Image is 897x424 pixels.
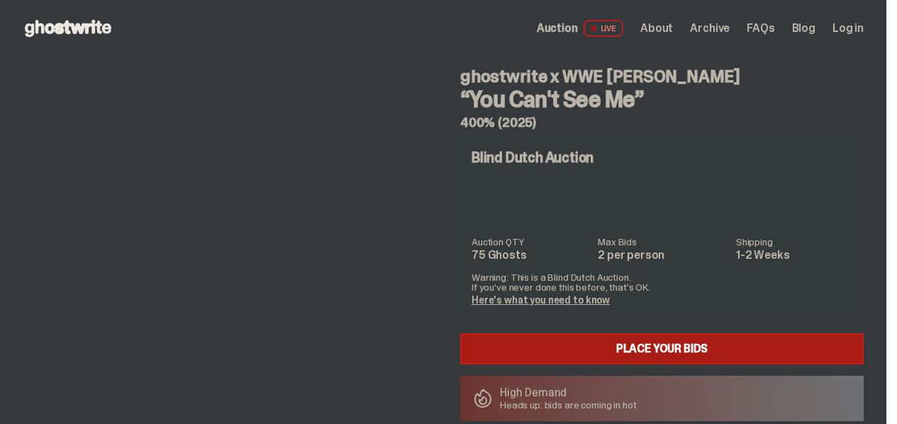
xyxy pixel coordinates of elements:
[460,333,864,364] a: Place your Bids
[460,68,864,85] h4: ghostwrite x WWE [PERSON_NAME]
[472,150,594,164] h4: Blind Dutch Auction
[460,88,864,111] h3: “You Can't See Me”
[472,237,589,247] dt: Auction QTY
[472,272,852,292] p: Warning: This is a Blind Dutch Auction. If you’ve never done this before, that’s OK.
[690,23,730,34] a: Archive
[747,23,774,34] a: FAQs
[598,237,728,247] dt: Max Bids
[500,400,637,410] p: Heads up: bids are coming in hot
[472,250,589,261] dd: 75 Ghosts
[736,250,852,261] dd: 1-2 Weeks
[832,23,864,34] a: Log in
[472,294,610,306] a: Here's what you need to know
[500,387,637,398] p: High Demand
[537,20,623,37] a: Auction LIVE
[460,116,864,129] h5: 400% (2025)
[598,250,728,261] dd: 2 per person
[584,20,624,37] span: LIVE
[736,237,852,247] dt: Shipping
[792,23,815,34] a: Blog
[640,23,673,34] a: About
[537,23,578,34] span: Auction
